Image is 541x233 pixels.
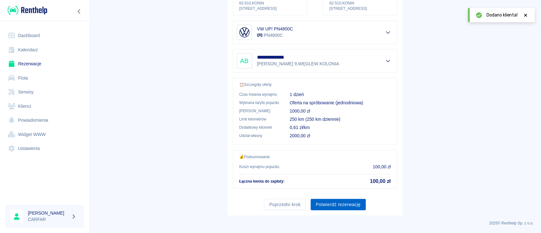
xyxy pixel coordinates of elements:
[5,99,84,113] a: Klienci
[5,43,84,57] a: Kalendarz
[239,116,280,122] p: Limit kilometrów
[329,0,390,6] p: 62-510 , KONIN
[239,164,280,170] p: Koszt wynajmu pojazdu :
[290,116,391,123] p: 250 km (250 km dziennie)
[257,26,293,32] h6: VW UP! PN4800C
[239,108,280,114] p: [PERSON_NAME]
[5,85,84,99] a: Serwisy
[290,91,391,98] p: 1 dzień
[290,124,391,131] p: 0,61 zł/km
[239,0,300,6] p: 62-510 , KONIN
[74,7,84,16] button: Zwiń nawigację
[5,127,84,142] a: Widget WWW
[239,92,280,97] p: Czas trwania wynajmu
[257,61,357,67] p: [PERSON_NAME] 9 , WĘGLEW KOLONIA
[329,6,390,11] p: [STREET_ADDRESS]
[5,29,84,43] a: Dashboard
[239,82,391,87] p: 📋 Szczegóły oferty
[239,125,280,130] p: Dodatkowy kilometr
[290,133,391,139] p: 2000,00 zł
[290,100,391,106] p: Oferta na spróbowanie (jednodniowa)
[28,210,68,216] h6: [PERSON_NAME]
[257,32,293,39] p: PN4800C
[5,141,84,156] a: Ustawienia
[290,108,391,114] p: 1000,00 zł
[370,178,390,184] h5: 100,00 zł
[5,113,84,127] a: Powiadomienia
[264,199,306,210] button: Poprzedni krok
[373,164,390,170] p: 100,00 zł
[239,178,285,184] p: Łączna kwota do zapłaty :
[239,6,300,11] p: [STREET_ADDRESS]
[5,71,84,85] a: Flota
[486,12,518,18] span: Dodano klienta!
[8,5,47,16] img: Renthelp logo
[237,53,252,68] div: AB
[238,26,251,39] img: Image
[5,57,84,71] a: Rezerwacje
[311,199,365,210] button: Potwierdź rezerwację
[5,5,47,16] a: Renthelp logo
[96,220,533,226] p: 2025 © Renthelp Sp. z o.o.
[239,133,280,139] p: Udział własny
[28,216,68,223] p: CARFAR
[383,56,393,65] button: Pokaż szczegóły
[239,100,280,106] p: Wybrana taryfa pojazdu
[239,154,391,160] p: 💰 Podsumowanie
[383,28,393,37] button: Pokaż szczegóły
